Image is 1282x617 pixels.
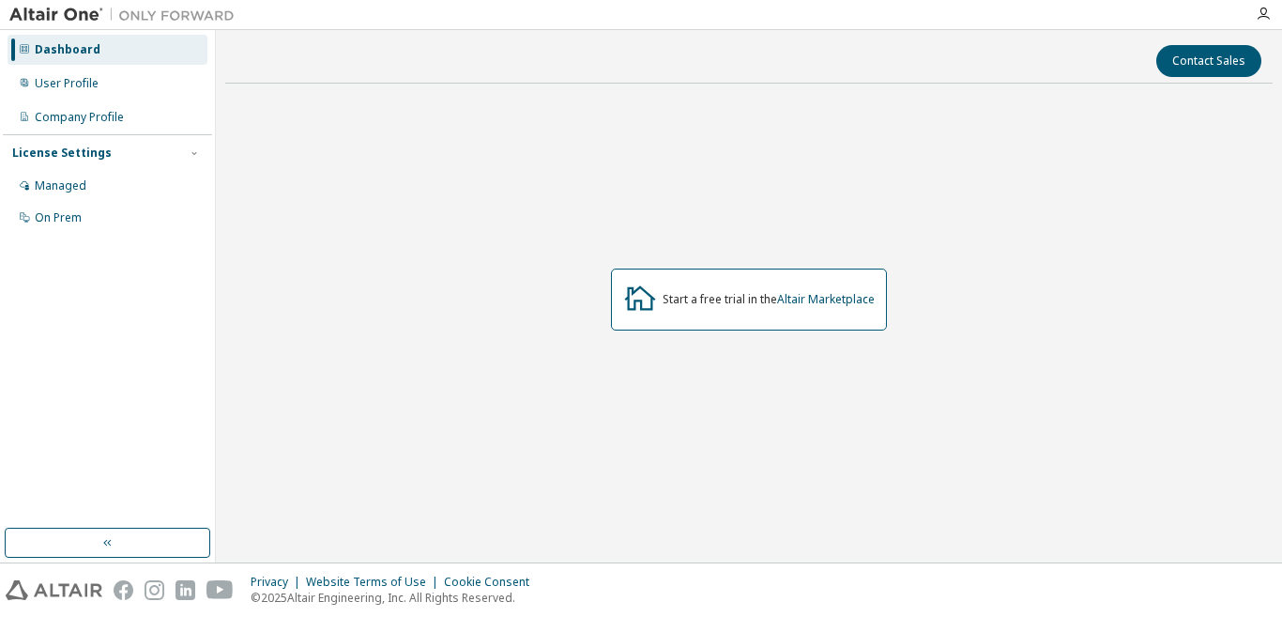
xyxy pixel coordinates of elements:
[444,575,541,590] div: Cookie Consent
[251,590,541,606] p: © 2025 Altair Engineering, Inc. All Rights Reserved.
[9,6,244,24] img: Altair One
[35,178,86,193] div: Managed
[176,580,195,600] img: linkedin.svg
[6,580,102,600] img: altair_logo.svg
[1156,45,1261,77] button: Contact Sales
[35,42,100,57] div: Dashboard
[35,110,124,125] div: Company Profile
[206,580,234,600] img: youtube.svg
[663,292,875,307] div: Start a free trial in the
[35,76,99,91] div: User Profile
[145,580,164,600] img: instagram.svg
[114,580,133,600] img: facebook.svg
[251,575,306,590] div: Privacy
[777,291,875,307] a: Altair Marketplace
[35,210,82,225] div: On Prem
[12,146,112,161] div: License Settings
[306,575,444,590] div: Website Terms of Use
